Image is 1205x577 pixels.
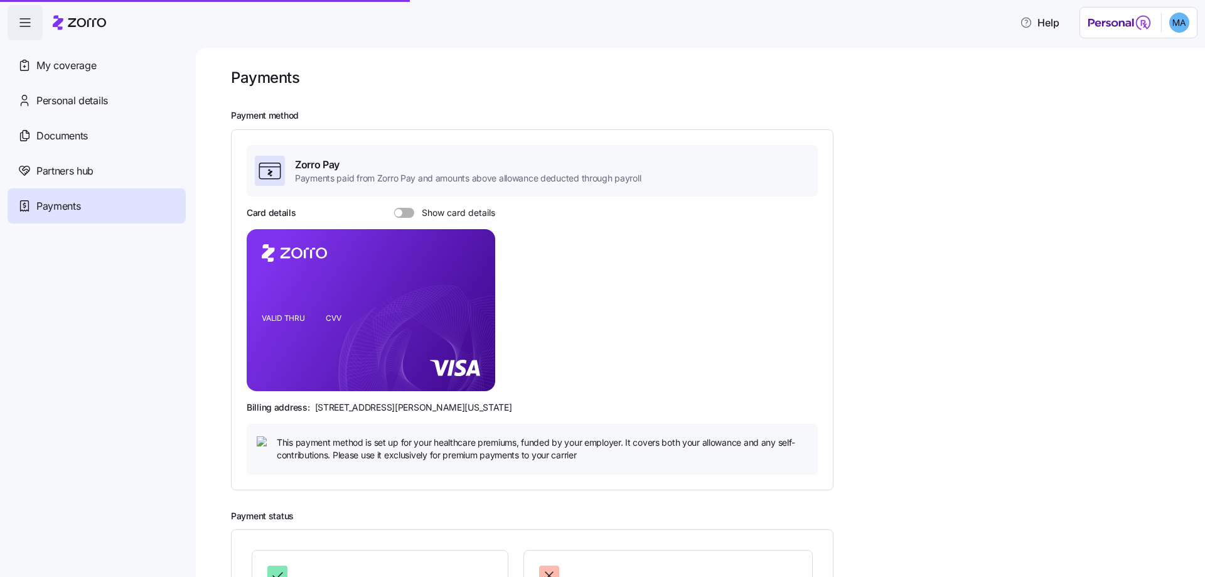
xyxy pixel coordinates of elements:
a: Personal details [8,83,186,118]
h1: Payments [231,68,299,87]
h2: Payment method [231,110,1187,122]
a: Payments [8,188,186,224]
img: icon bulb [257,436,272,451]
span: My coverage [36,58,96,73]
tspan: CVV [326,313,341,323]
span: Payments [36,198,80,214]
span: Documents [36,128,88,144]
a: My coverage [8,48,186,83]
span: Zorro Pay [295,157,641,173]
h3: Card details [247,207,296,219]
h2: Payment status [231,510,1187,522]
span: Help [1020,15,1059,30]
span: This payment method is set up for your healthcare premiums, funded by your employer. It covers bo... [277,436,808,462]
img: Employer logo [1088,15,1151,30]
span: Personal details [36,93,108,109]
tspan: VALID THRU [262,313,305,323]
a: Partners hub [8,153,186,188]
button: Help [1010,10,1069,35]
span: Payments paid from Zorro Pay and amounts above allowance deducted through payroll [295,172,641,185]
span: Partners hub [36,163,94,179]
span: Show card details [414,208,495,218]
a: Documents [8,118,186,153]
img: c80877154d06b1bb475078b4ab4b7b74 [1169,13,1189,33]
span: Billing address: [247,401,310,414]
span: [STREET_ADDRESS][PERSON_NAME][US_STATE] [315,401,512,414]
